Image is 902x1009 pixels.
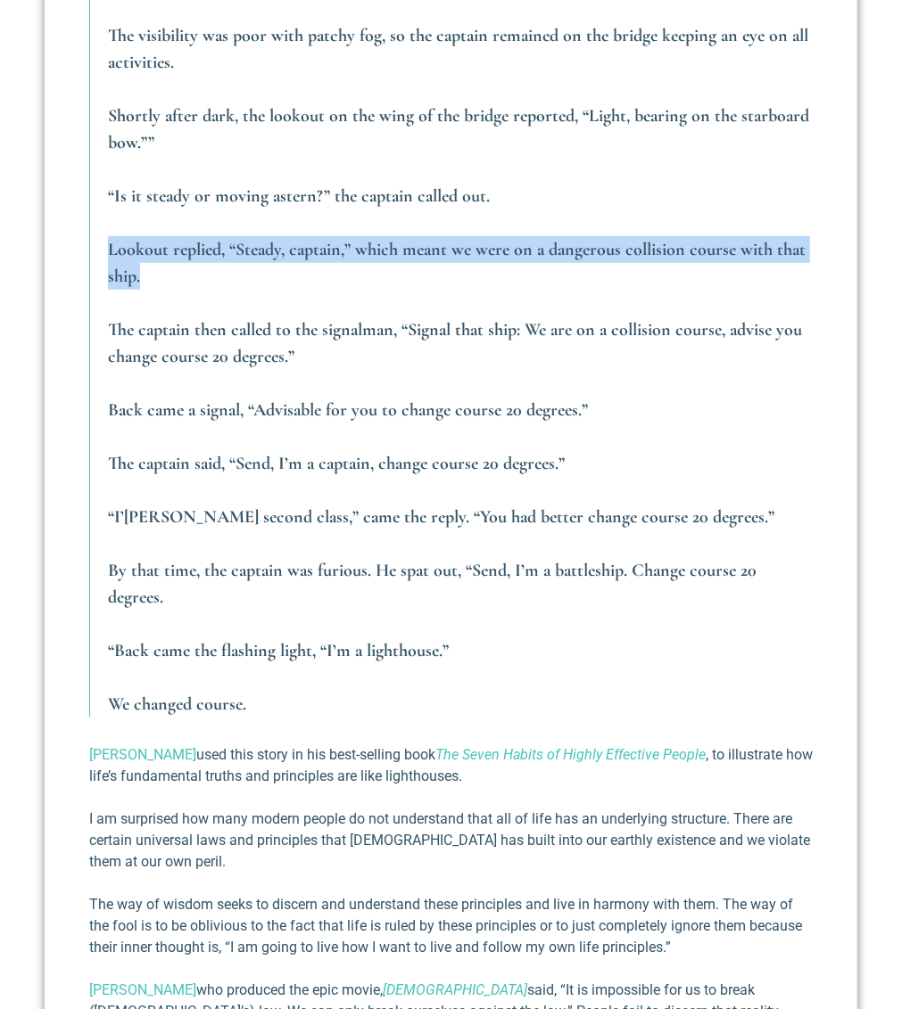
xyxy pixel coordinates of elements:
[108,399,588,421] em: Back came a signal, “Advisable for you to change course 20 degrees.”
[108,25,808,73] em: The visibility was poor with patchy fog, so the captain remained on the bridge keeping an eye on ...
[108,319,802,367] em: The captain then called to the signalman, “Signal that ship: We are on a collision course, advise...
[108,105,809,153] em: Shortly after dark, the lookout on the wing of the bridge reported, “Light, bearing on the starbo...
[108,693,246,715] em: We changed course.
[383,981,527,998] a: [DEMOGRAPHIC_DATA]
[108,506,774,528] em: “I’[PERSON_NAME] second class,” came the reply. “You had better change course 20 degrees.”
[435,746,706,763] a: The Seven Habits of Highly Effective People
[89,746,196,763] a: [PERSON_NAME]
[89,894,813,958] p: The way of wisdom seeks to discern and understand these principles and live in harmony with them....
[89,981,196,998] a: [PERSON_NAME]
[108,453,565,474] em: The captain said, “Send, I’m a captain, change course 20 degrees.”
[108,560,757,608] em: By that time, the captain was furious. He spat out, “Send, I’m a battleship. Change course 20 deg...
[89,744,813,787] p: used this story in his best-selling book , to illustrate how life’s fundamental truths and princi...
[108,239,806,287] em: Lookout replied, “Steady, captain,” which meant we were on a dangerous collision course with that...
[89,808,813,873] p: I am surprised how many modern people do not understand that all of life has an underlying struct...
[108,185,490,207] em: “Is it steady or moving astern?” the captain called out.
[108,640,449,661] em: “Back came the flashing light, “I’m a lighthouse.”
